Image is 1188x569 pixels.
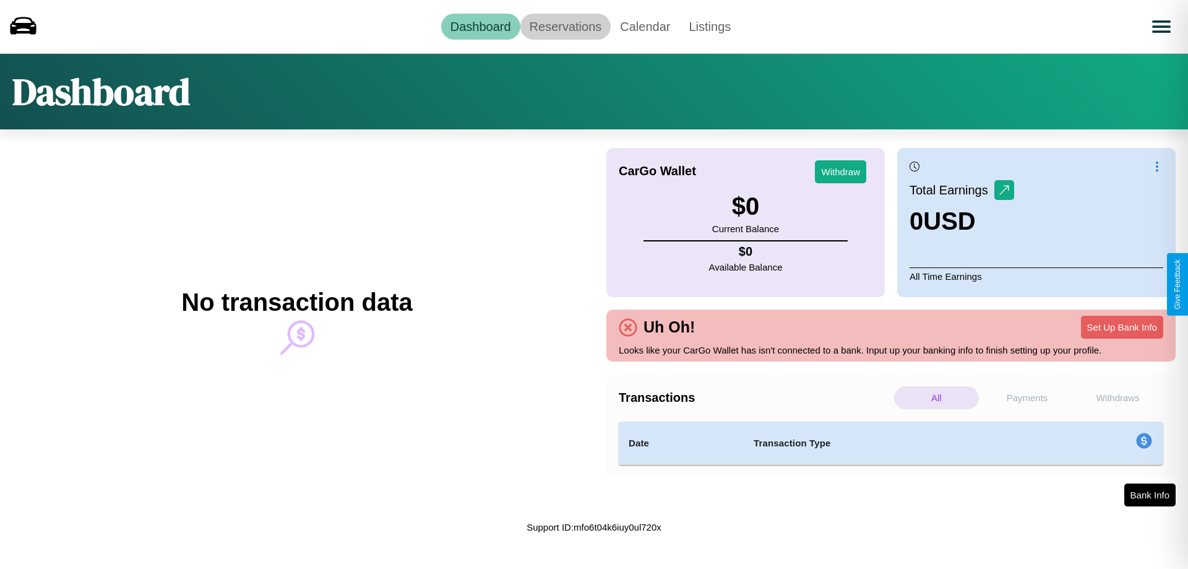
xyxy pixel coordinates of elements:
h4: $ 0 [709,245,783,259]
button: Open menu [1144,9,1179,44]
table: simple table [619,422,1163,465]
h4: Uh Oh! [637,318,701,336]
a: Reservations [520,14,611,40]
button: Bank Info [1124,484,1176,506]
a: Listings [679,14,740,40]
button: Set Up Bank Info [1081,316,1163,339]
h4: Transaction Type [754,436,1035,451]
div: Give Feedback [1173,259,1182,310]
h1: Dashboard [12,66,190,117]
p: All Time Earnings [910,267,1163,285]
h4: CarGo Wallet [619,164,696,178]
p: All [894,386,979,409]
h3: $ 0 [712,193,779,220]
h4: Transactions [619,391,891,405]
h2: No transaction data [181,289,412,316]
h3: 0 USD [910,207,1014,235]
p: Current Balance [712,220,779,237]
p: Support ID: mfo6t04k6iuy0ul720x [527,519,661,536]
p: Payments [985,386,1070,409]
a: Calendar [611,14,679,40]
p: Withdraws [1075,386,1160,409]
p: Looks like your CarGo Wallet has isn't connected to a bank. Input up your banking info to finish ... [619,342,1163,358]
h4: Date [629,436,734,451]
p: Available Balance [709,259,783,276]
a: Dashboard [441,14,520,40]
button: Withdraw [815,160,866,183]
p: Total Earnings [910,179,994,201]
